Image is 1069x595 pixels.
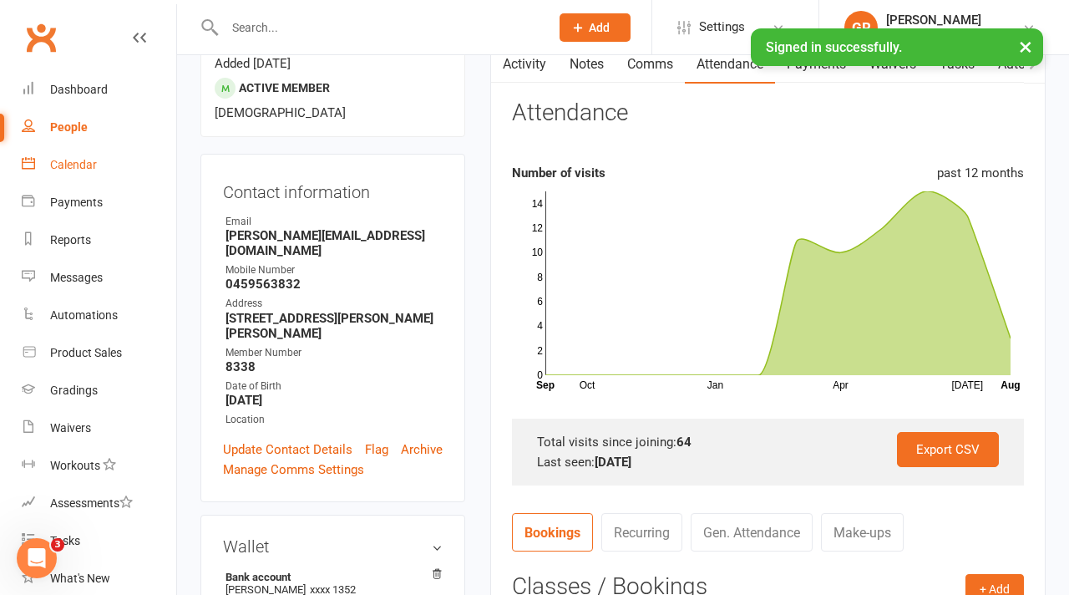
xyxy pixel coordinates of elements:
[22,409,176,447] a: Waivers
[225,228,443,258] strong: [PERSON_NAME][EMAIL_ADDRESS][DOMAIN_NAME]
[22,109,176,146] a: People
[401,440,443,460] a: Archive
[22,522,176,560] a: Tasks
[225,262,443,278] div: Mobile Number
[223,440,352,460] a: Update Contact Details
[821,513,904,552] a: Make-ups
[22,297,176,334] a: Automations
[691,513,813,552] a: Gen. Attendance
[225,571,434,583] strong: Bank account
[22,184,176,221] a: Payments
[225,393,443,408] strong: [DATE]
[537,432,999,452] div: Total visits since joining:
[223,460,364,480] a: Manage Comms Settings
[1011,28,1041,64] button: ×
[50,120,88,134] div: People
[22,485,176,522] a: Assessments
[512,100,628,126] h3: Attendance
[595,455,631,470] strong: [DATE]
[225,311,443,341] strong: [STREET_ADDRESS][PERSON_NAME][PERSON_NAME]
[225,359,443,374] strong: 8338
[225,412,443,428] div: Location
[223,537,443,556] h3: Wallet
[51,538,64,552] span: 3
[589,21,610,34] span: Add
[225,296,443,312] div: Address
[17,538,57,578] iframe: Intercom live chat
[22,447,176,485] a: Workouts
[537,452,999,472] div: Last seen:
[50,346,122,359] div: Product Sales
[225,214,443,230] div: Email
[897,432,999,467] a: Export CSV
[365,440,388,460] a: Flag
[215,105,346,120] span: [DEMOGRAPHIC_DATA]
[50,384,98,397] div: Gradings
[699,8,745,46] span: Settings
[50,271,103,284] div: Messages
[512,513,593,552] a: Bookings
[50,534,80,547] div: Tasks
[22,372,176,409] a: Gradings
[22,146,176,184] a: Calendar
[225,345,443,361] div: Member Number
[50,233,91,247] div: Reports
[560,13,631,42] button: Add
[937,163,1024,183] div: past 12 months
[50,158,97,171] div: Calendar
[766,39,902,55] span: Signed in successfully.
[22,71,176,109] a: Dashboard
[20,17,62,58] a: Clubworx
[22,221,176,259] a: Reports
[225,277,443,292] strong: 0459563832
[220,16,538,39] input: Search...
[50,196,103,209] div: Payments
[886,28,981,43] div: Chopper's Gym
[50,572,110,585] div: What's New
[50,459,100,472] div: Workouts
[223,176,443,201] h3: Contact information
[844,11,878,44] div: GR
[22,334,176,372] a: Product Sales
[50,308,118,322] div: Automations
[225,379,443,394] div: Date of Birth
[239,81,330,94] span: Active member
[50,421,91,435] div: Waivers
[512,165,605,181] strong: Number of visits
[601,513,682,552] a: Recurring
[886,13,981,28] div: [PERSON_NAME]
[50,83,108,96] div: Dashboard
[22,259,176,297] a: Messages
[676,435,692,450] strong: 64
[50,496,133,510] div: Assessments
